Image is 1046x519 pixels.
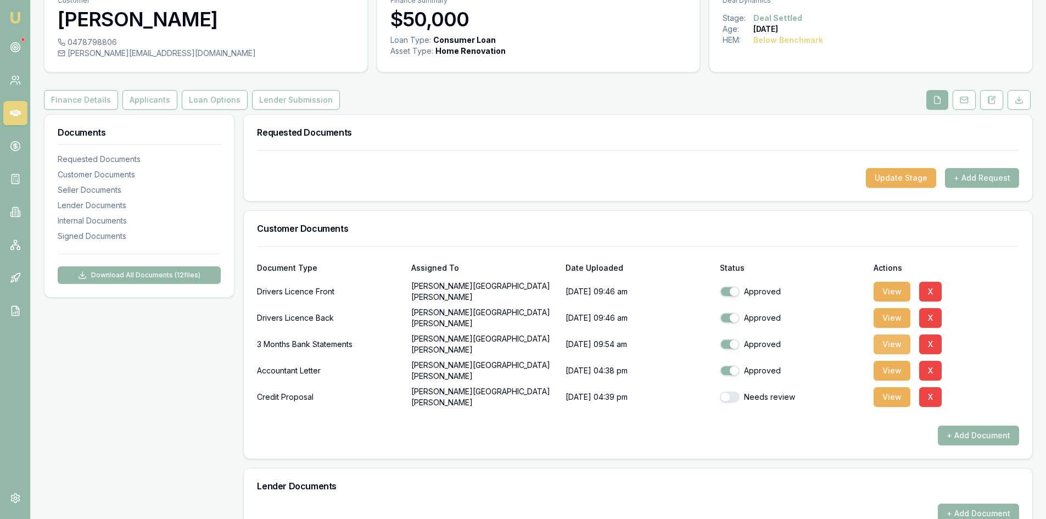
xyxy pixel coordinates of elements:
[58,169,221,180] div: Customer Documents
[919,361,942,381] button: X
[566,264,711,272] div: Date Uploaded
[874,387,910,407] button: View
[566,386,711,408] p: [DATE] 04:39 pm
[411,281,557,303] p: [PERSON_NAME][GEOGRAPHIC_DATA] [PERSON_NAME]
[720,286,865,297] div: Approved
[919,282,942,302] button: X
[720,392,865,403] div: Needs review
[122,90,177,110] button: Applicants
[44,90,118,110] button: Finance Details
[723,24,753,35] div: Age:
[566,333,711,355] p: [DATE] 09:54 am
[566,360,711,382] p: [DATE] 04:38 pm
[257,224,1019,233] h3: Customer Documents
[874,264,1019,272] div: Actions
[180,90,250,110] a: Loan Options
[411,307,557,329] p: [PERSON_NAME][GEOGRAPHIC_DATA] [PERSON_NAME]
[720,312,865,323] div: Approved
[9,11,22,24] img: emu-icon-u.png
[753,35,823,46] div: Below Benchmark
[120,90,180,110] a: Applicants
[919,387,942,407] button: X
[945,168,1019,188] button: + Add Request
[257,281,402,303] div: Drivers Licence Front
[58,128,221,137] h3: Documents
[938,426,1019,445] button: + Add Document
[566,281,711,303] p: [DATE] 09:46 am
[252,90,340,110] button: Lender Submission
[390,8,687,30] h3: $50,000
[720,339,865,350] div: Approved
[58,231,221,242] div: Signed Documents
[58,37,354,48] div: 0478798806
[753,24,778,35] div: [DATE]
[58,8,354,30] h3: [PERSON_NAME]
[58,185,221,196] div: Seller Documents
[723,13,753,24] div: Stage:
[58,266,221,284] button: Download All Documents (12files)
[874,282,910,302] button: View
[411,264,557,272] div: Assigned To
[257,128,1019,137] h3: Requested Documents
[874,334,910,354] button: View
[874,361,910,381] button: View
[720,264,865,272] div: Status
[411,360,557,382] p: [PERSON_NAME][GEOGRAPHIC_DATA] [PERSON_NAME]
[566,307,711,329] p: [DATE] 09:46 am
[58,154,221,165] div: Requested Documents
[411,333,557,355] p: [PERSON_NAME][GEOGRAPHIC_DATA] [PERSON_NAME]
[257,264,402,272] div: Document Type
[58,200,221,211] div: Lender Documents
[257,386,402,408] div: Credit Proposal
[250,90,342,110] a: Lender Submission
[44,90,120,110] a: Finance Details
[390,46,433,57] div: Asset Type :
[720,365,865,376] div: Approved
[58,48,354,59] div: [PERSON_NAME][EMAIL_ADDRESS][DOMAIN_NAME]
[257,333,402,355] div: 3 Months Bank Statements
[866,168,936,188] button: Update Stage
[723,35,753,46] div: HEM:
[182,90,248,110] button: Loan Options
[390,35,431,46] div: Loan Type:
[257,307,402,329] div: Drivers Licence Back
[411,386,557,408] p: [PERSON_NAME][GEOGRAPHIC_DATA] [PERSON_NAME]
[874,308,910,328] button: View
[257,482,1019,490] h3: Lender Documents
[58,215,221,226] div: Internal Documents
[753,13,802,24] div: Deal Settled
[919,308,942,328] button: X
[435,46,506,57] div: Home Renovation
[919,334,942,354] button: X
[433,35,496,46] div: Consumer Loan
[257,360,402,382] div: Accountant Letter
